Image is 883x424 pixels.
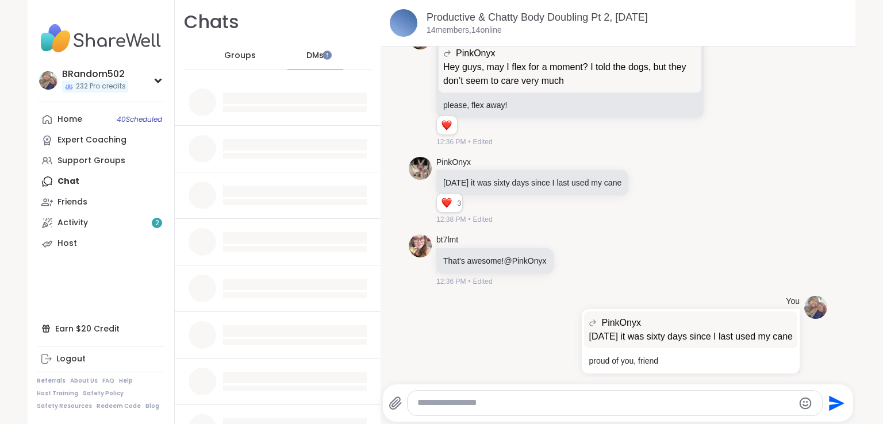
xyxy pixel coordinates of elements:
[437,194,457,212] div: Reaction list
[785,376,800,387] span: Sent
[57,238,77,249] div: Host
[436,234,458,246] a: bt7lmt
[323,51,332,60] iframe: Spotlight
[601,316,640,330] span: PinkOnyx
[443,99,697,111] p: please, flex away!
[37,130,165,151] a: Expert Coaching
[427,25,502,36] p: 14 members, 14 online
[155,218,159,228] span: 2
[468,214,470,225] span: •
[56,353,86,365] div: Logout
[436,214,466,225] span: 12:38 PM
[468,276,470,287] span: •
[436,137,466,147] span: 12:36 PM
[62,68,128,80] div: BRandom502
[589,355,793,367] p: proud of you, friend
[102,377,114,385] a: FAQ
[57,155,125,167] div: Support Groups
[436,276,466,287] span: 12:36 PM
[57,134,126,146] div: Expert Coaching
[443,255,547,267] p: That's awesome!@PinkOnyx
[97,402,141,410] a: Redeem Code
[70,377,98,385] a: About Us
[57,114,82,125] div: Home
[37,349,165,369] a: Logout
[306,50,324,61] span: DMs
[440,121,452,130] button: Reactions: love
[468,137,470,147] span: •
[37,213,165,233] a: Activity2
[57,196,87,208] div: Friends
[119,377,133,385] a: Help
[804,296,827,319] img: https://sharewell-space-live.sfo3.digitaloceanspaces.com/user-generated/127af2b2-1259-4cf0-9fd7-7...
[427,11,648,23] a: Productive & Chatty Body Doubling Pt 2, [DATE]
[417,397,793,409] textarea: Type your message
[76,82,126,91] span: 232 Pro credits
[184,9,239,35] h1: Chats
[83,390,124,398] a: Safety Policy
[37,318,165,339] div: Earn $20 Credit
[37,390,78,398] a: Host Training
[436,157,471,168] a: PinkOnyx
[437,116,457,134] div: Reaction list
[409,234,432,257] img: https://sharewell-space-live.sfo3.digitaloceanspaces.com/user-generated/88ba1641-f8b8-46aa-8805-2...
[145,402,159,410] a: Blog
[473,214,493,225] span: Edited
[457,198,462,209] span: 3
[589,330,793,344] p: [DATE] it was sixty days since I last used my cane
[37,109,165,130] a: Home40Scheduled
[456,47,495,60] span: PinkOnyx
[786,296,800,307] h4: You
[37,18,165,59] img: ShareWell Nav Logo
[443,177,621,188] p: [DATE] it was sixty days since I last used my cane
[473,137,493,147] span: Edited
[117,115,162,124] span: 40 Scheduled
[37,402,92,410] a: Safety Resources
[37,377,66,385] a: Referrals
[798,396,812,410] button: Emoji picker
[781,376,783,387] span: •
[37,233,165,254] a: Host
[749,376,778,387] span: 12:38 PM
[443,60,697,88] p: Hey guys, may I flex for a moment? I told the dogs, but they don’t seem to care very much
[409,157,432,180] img: https://sharewell-space-live.sfo3.digitaloceanspaces.com/user-generated/3d39395a-5486-44ea-9184-d...
[39,71,57,90] img: BRandom502
[390,9,417,37] img: Productive & Chatty Body Doubling Pt 2, Oct 15
[37,151,165,171] a: Support Groups
[57,217,88,229] div: Activity
[440,198,452,207] button: Reactions: love
[37,192,165,213] a: Friends
[823,390,849,416] button: Send
[473,276,493,287] span: Edited
[224,50,256,61] span: Groups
